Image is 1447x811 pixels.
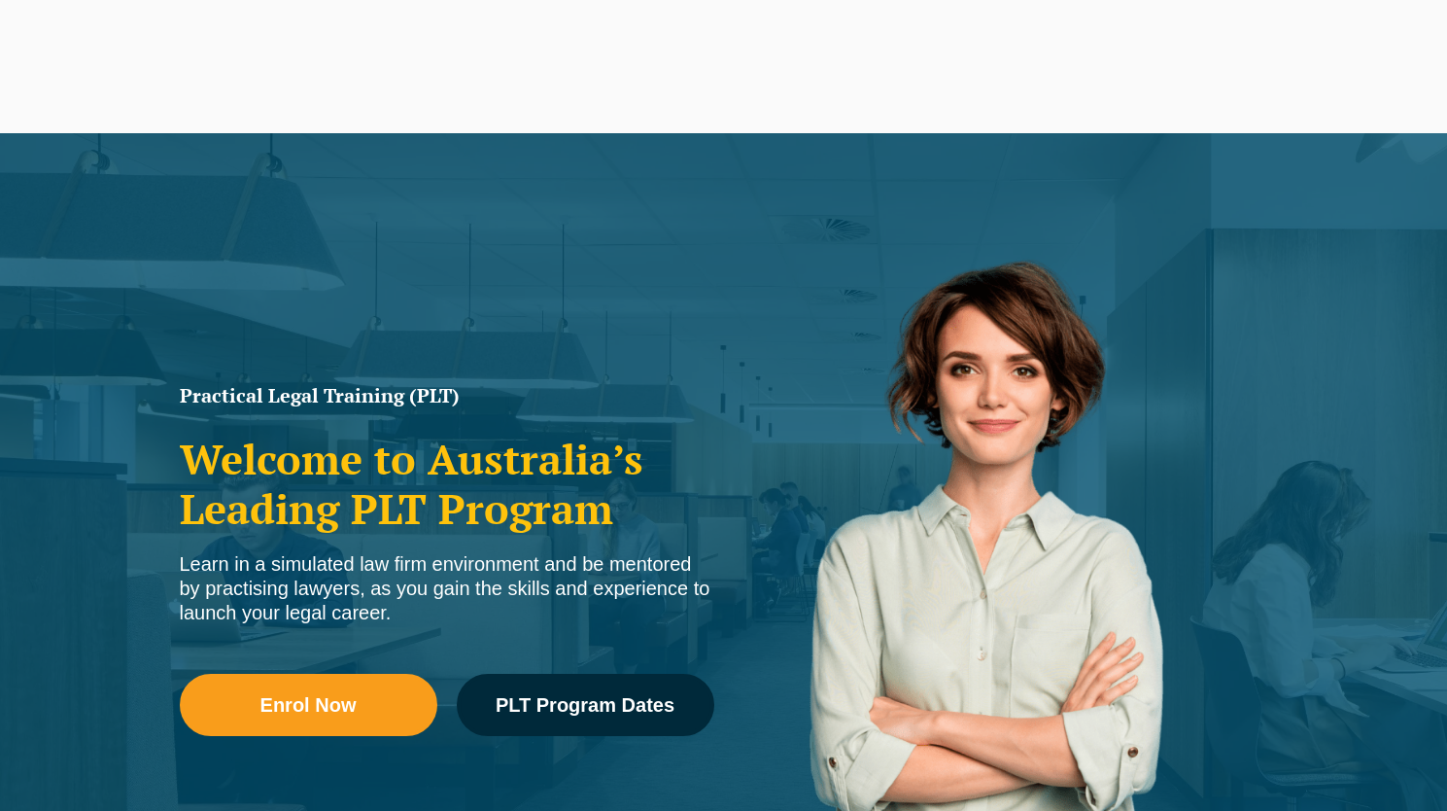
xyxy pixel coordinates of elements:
div: Learn in a simulated law firm environment and be mentored by practising lawyers, as you gain the ... [180,552,714,625]
h1: Practical Legal Training (PLT) [180,386,714,405]
h2: Welcome to Australia’s Leading PLT Program [180,435,714,533]
a: Enrol Now [180,674,437,736]
span: PLT Program Dates [496,695,674,715]
a: PLT Program Dates [457,674,714,736]
span: Enrol Now [260,695,357,715]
